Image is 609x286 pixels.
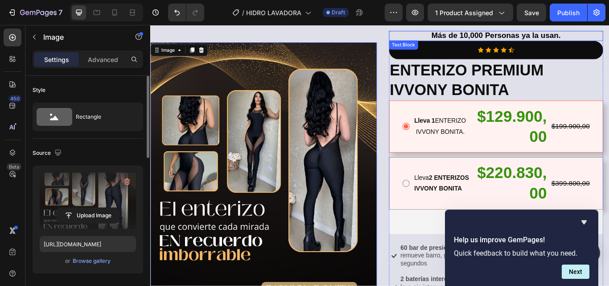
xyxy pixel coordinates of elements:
button: Publish [550,4,587,21]
div: Help us improve GemPages! [454,217,589,279]
span: Draft [332,8,345,17]
div: Browse gallery [73,257,111,265]
p: Image [43,32,119,42]
p: Quick feedback to build what you need. [454,249,589,257]
input: https://example.com/image.jpg [40,236,136,252]
p: 7 [58,7,62,18]
div: Releasit COD Form & Upsells [370,224,453,234]
span: or [65,256,70,266]
div: Publish [557,8,580,17]
strong: Espumador incluido [418,256,487,264]
span: 1 product assigned [435,8,493,17]
div: Beta [7,163,21,170]
strong: 60 bar de presión real [292,256,365,264]
p: → acabado espejo profesional. [418,256,527,274]
button: Hide survey [579,217,589,228]
span: HIDRO LAVADORA [246,8,301,17]
iframe: Design area [150,25,609,286]
span: / [242,8,244,17]
button: Save [517,4,546,21]
div: $129.900,00 [375,94,463,144]
span: Save [524,9,539,17]
strong: 2 ENTERIZOS IVVONY BONITA [308,174,371,195]
div: $199.900,00 [467,112,513,124]
h2: Help us improve GemPages! [454,235,589,245]
div: Source [33,147,63,159]
p: → remueve barro, grasa y polvo en segundos [292,256,400,283]
p: Settings [44,55,69,64]
p: Lleva [308,172,374,198]
button: Releasit COD Form & Upsells [346,219,460,240]
div: $220.830,00 [375,160,463,210]
img: CKKYs5695_ICEAE=.webp [353,224,363,235]
div: Undo/Redo [168,4,204,21]
p: ENTERIZO IVVONY BONITA. [308,106,374,132]
strong: Lleva 1 [308,108,332,116]
button: Upload Image [57,207,119,224]
div: Rectangle [76,107,130,127]
button: Next question [562,265,589,279]
div: Text Block [280,20,310,28]
strong: Más de 10,000 Personas ya la usan. [328,7,478,17]
div: $399.800,00 [467,179,513,191]
button: Browse gallery [72,257,111,265]
div: Style [33,86,45,94]
p: Advanced [88,55,118,64]
button: 7 [4,4,66,21]
div: 450 [8,95,21,102]
h1: ENTERIZO PREMIUM IVVONY BONITA [278,40,528,88]
button: 1 product assigned [428,4,513,21]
